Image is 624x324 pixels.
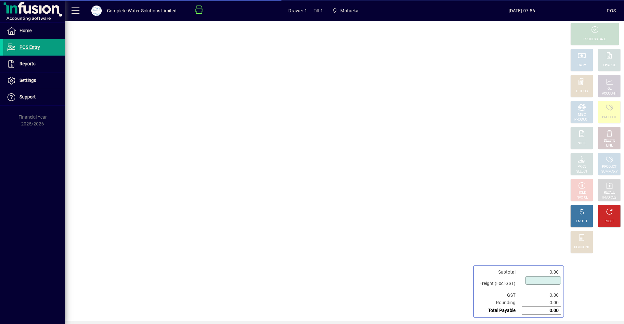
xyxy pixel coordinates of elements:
[578,63,586,68] div: CASH
[522,292,561,299] td: 0.00
[604,219,614,224] div: RESET
[522,307,561,315] td: 0.00
[340,6,358,16] span: Motueka
[3,89,65,105] a: Support
[19,94,36,99] span: Support
[603,63,616,68] div: CHARGE
[578,190,586,195] div: HOLD
[3,56,65,72] a: Reports
[476,292,522,299] td: GST
[107,6,177,16] div: Complete Water Solutions Limited
[578,164,586,169] div: PRICE
[601,169,617,174] div: SUMMARY
[86,5,107,17] button: Profile
[602,195,616,200] div: INVOICES
[19,61,35,66] span: Reports
[574,245,590,250] div: DISCOUNT
[19,28,32,33] span: Home
[19,78,36,83] span: Settings
[522,299,561,307] td: 0.00
[578,141,586,146] div: NOTE
[330,5,361,17] span: Motueka
[3,23,65,39] a: Home
[607,6,616,16] div: POS
[314,6,323,16] span: Till 1
[288,6,307,16] span: Drawer 1
[3,72,65,89] a: Settings
[576,89,588,94] div: EFTPOS
[602,164,617,169] div: PRODUCT
[604,138,615,143] div: DELETE
[602,115,617,120] div: PRODUCT
[607,86,612,91] div: GL
[602,91,617,96] div: ACCOUNT
[476,307,522,315] td: Total Payable
[576,219,587,224] div: PROFIT
[576,169,588,174] div: SELECT
[436,6,607,16] span: [DATE] 07:56
[576,195,588,200] div: INVOICE
[522,268,561,276] td: 0.00
[578,112,586,117] div: MISC
[604,190,615,195] div: RECALL
[574,117,589,122] div: PRODUCT
[606,143,613,148] div: LINE
[476,299,522,307] td: Rounding
[19,45,40,50] span: POS Entry
[476,268,522,276] td: Subtotal
[583,37,606,42] div: PROCESS SALE
[476,276,522,292] td: Freight (Excl GST)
